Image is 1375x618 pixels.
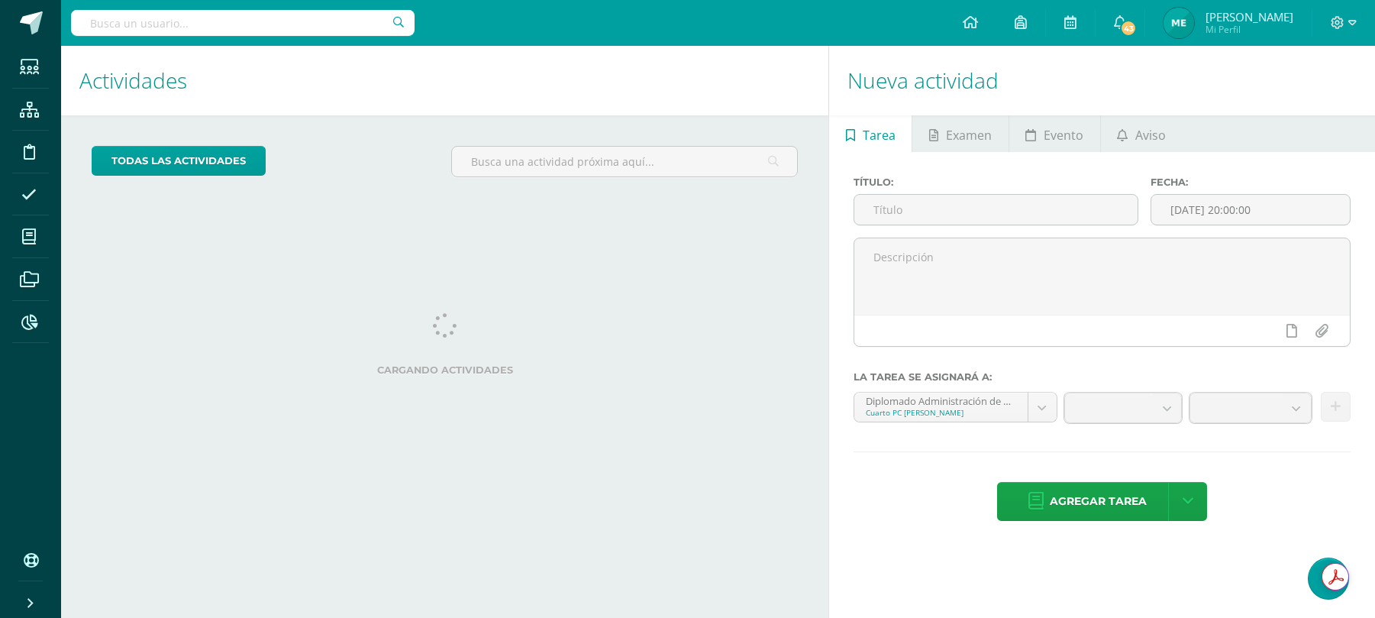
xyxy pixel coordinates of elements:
[863,117,896,154] span: Tarea
[946,117,992,154] span: Examen
[912,115,1008,152] a: Examen
[92,146,266,176] a: todas las Actividades
[847,46,1357,115] h1: Nueva actividad
[1206,9,1293,24] span: [PERSON_NAME]
[71,10,415,36] input: Busca un usuario...
[1151,176,1351,188] label: Fecha:
[1135,117,1166,154] span: Aviso
[1206,23,1293,36] span: Mi Perfil
[854,195,1138,225] input: Título
[1101,115,1183,152] a: Aviso
[79,46,810,115] h1: Actividades
[452,147,798,176] input: Busca una actividad próxima aquí...
[1151,195,1350,225] input: Fecha de entrega
[1009,115,1100,152] a: Evento
[854,176,1138,188] label: Título:
[1164,8,1194,38] img: 5b4b5986e598807c0dab46491188efcd.png
[92,364,798,376] label: Cargando actividades
[854,371,1351,383] label: La tarea se asignará a:
[829,115,912,152] a: Tarea
[854,393,1056,422] a: Diplomado Administración de Empresas 'A'Cuarto PC [PERSON_NAME]
[1120,20,1137,37] span: 43
[1050,483,1147,520] span: Agregar tarea
[866,393,1015,407] div: Diplomado Administración de Empresas 'A'
[866,407,1015,418] div: Cuarto PC [PERSON_NAME]
[1044,117,1083,154] span: Evento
